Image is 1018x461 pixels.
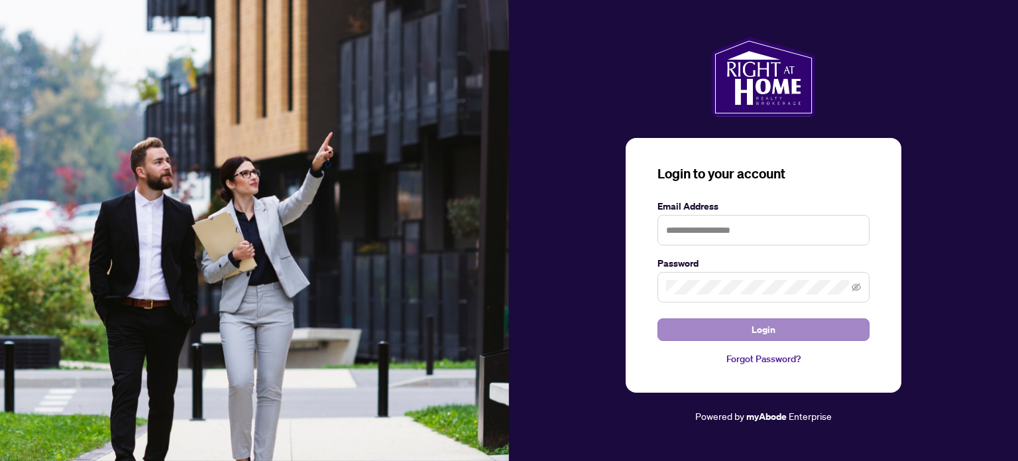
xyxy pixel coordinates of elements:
span: eye-invisible [852,283,861,292]
span: Login [752,319,775,340]
a: Forgot Password? [657,352,870,366]
h3: Login to your account [657,165,870,183]
a: myAbode [746,409,787,424]
span: Enterprise [789,410,832,422]
button: Login [657,318,870,341]
label: Password [657,256,870,271]
label: Email Address [657,199,870,214]
img: ma-logo [712,37,815,117]
span: Powered by [695,410,744,422]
